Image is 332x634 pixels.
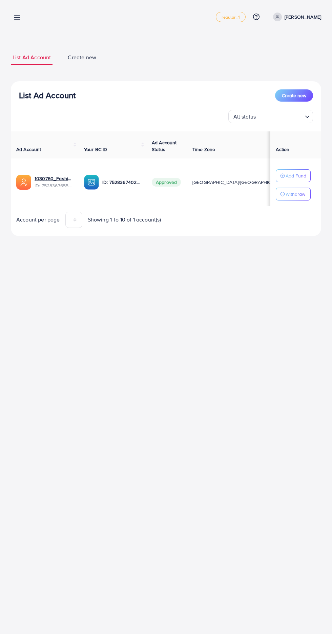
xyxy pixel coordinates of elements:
span: Ad Account Status [152,139,177,153]
span: All status [232,112,257,122]
p: Withdraw [286,190,305,198]
span: Your BC ID [84,146,107,153]
a: [PERSON_NAME] [270,13,321,21]
span: Action [276,146,289,153]
p: Add Fund [286,172,306,180]
div: Search for option [228,110,313,123]
img: ic-ads-acc.e4c84228.svg [16,175,31,190]
span: Time Zone [192,146,215,153]
a: 1030760_Fashion Rose_1752834697540 [35,175,73,182]
div: <span class='underline'>1030760_Fashion Rose_1752834697540</span></br>7528367655024508945 [35,175,73,189]
span: Create new [282,92,306,99]
h3: List Ad Account [19,90,76,100]
img: ic-ba-acc.ded83a64.svg [84,175,99,190]
span: Create new [68,54,96,61]
span: Showing 1 To 10 of 1 account(s) [88,216,161,224]
span: Approved [152,178,181,187]
p: ID: 7528367402921476112 [102,178,141,186]
span: List Ad Account [13,54,51,61]
button: Withdraw [276,188,311,200]
span: Account per page [16,216,60,224]
a: regular_1 [216,12,245,22]
input: Search for option [258,110,302,122]
span: [GEOGRAPHIC_DATA]/[GEOGRAPHIC_DATA] [192,179,287,186]
span: regular_1 [222,15,240,19]
button: Add Fund [276,169,311,182]
button: Create new [275,89,313,102]
span: ID: 7528367655024508945 [35,182,73,189]
span: Ad Account [16,146,41,153]
p: [PERSON_NAME] [285,13,321,21]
